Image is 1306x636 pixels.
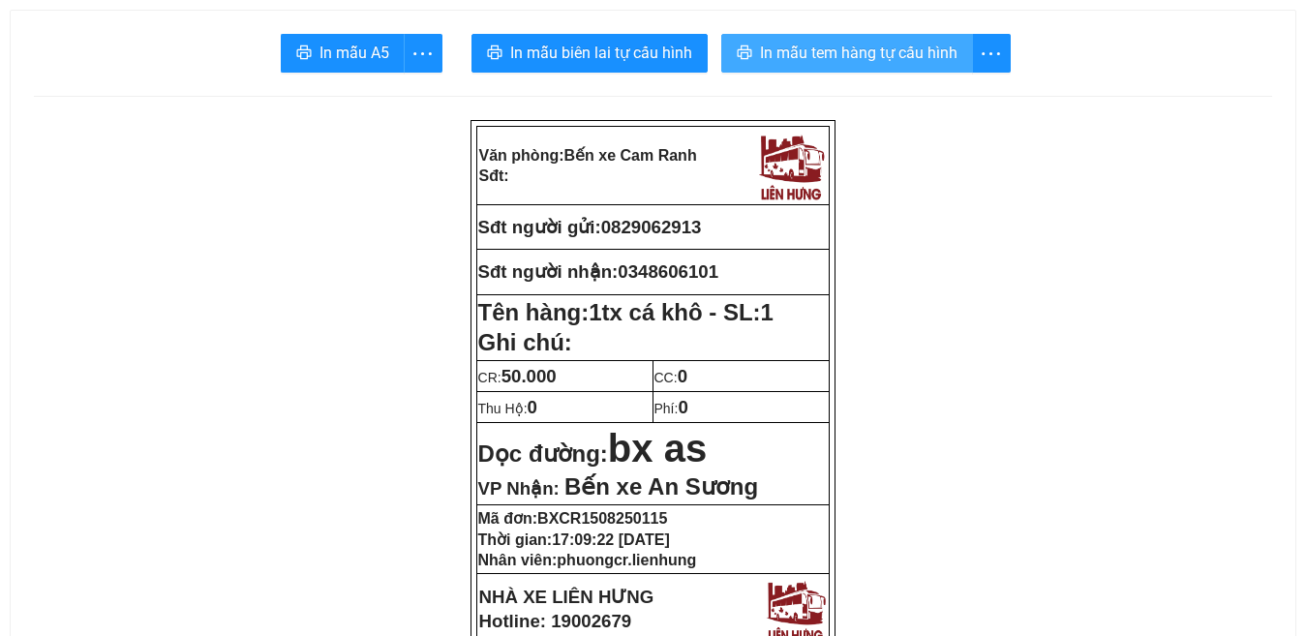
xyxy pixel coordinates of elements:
[281,34,405,73] button: printerIn mẫu A5
[510,41,692,65] span: In mẫu biên lai tự cấu hình
[589,299,774,325] span: 1tx cá khô - SL:
[471,34,708,73] button: printerIn mẫu biên lai tự cấu hình
[760,41,957,65] span: In mẫu tem hàng tự cấu hình
[618,261,718,282] span: 0348606101
[654,370,688,385] span: CC:
[721,34,973,73] button: printerIn mẫu tem hàng tự cấu hình
[754,129,828,202] img: logo
[487,45,502,63] span: printer
[479,587,654,607] strong: NHÀ XE LIÊN HƯNG
[479,611,632,631] strong: Hotline: 19002679
[761,299,774,325] span: 1
[479,147,697,164] strong: Văn phòng:
[478,299,774,325] strong: Tên hàng:
[478,401,537,416] span: Thu Hộ:
[557,552,696,568] span: phuongcr.lienhung
[478,510,668,527] strong: Mã đơn:
[404,34,442,73] button: more
[478,552,697,568] strong: Nhân viên:
[478,440,708,467] strong: Dọc đường:
[479,167,509,184] strong: Sđt:
[972,34,1011,73] button: more
[319,41,389,65] span: In mẫu A5
[678,397,687,417] span: 0
[564,147,697,164] span: Bến xe Cam Ranh
[478,261,619,282] strong: Sđt người nhận:
[528,397,537,417] span: 0
[601,217,702,237] span: 0829062913
[405,42,441,66] span: more
[537,510,667,527] span: BXCR1508250115
[564,473,758,500] span: Bến xe An Sương
[654,401,688,416] span: Phí:
[678,366,687,386] span: 0
[973,42,1010,66] span: more
[608,427,707,469] span: bx as
[296,45,312,63] span: printer
[478,329,572,355] span: Ghi chú:
[478,217,601,237] strong: Sđt người gửi:
[552,531,670,548] span: 17:09:22 [DATE]
[501,366,557,386] span: 50.000
[478,370,557,385] span: CR:
[478,531,670,548] strong: Thời gian:
[737,45,752,63] span: printer
[478,478,560,499] span: VP Nhận:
